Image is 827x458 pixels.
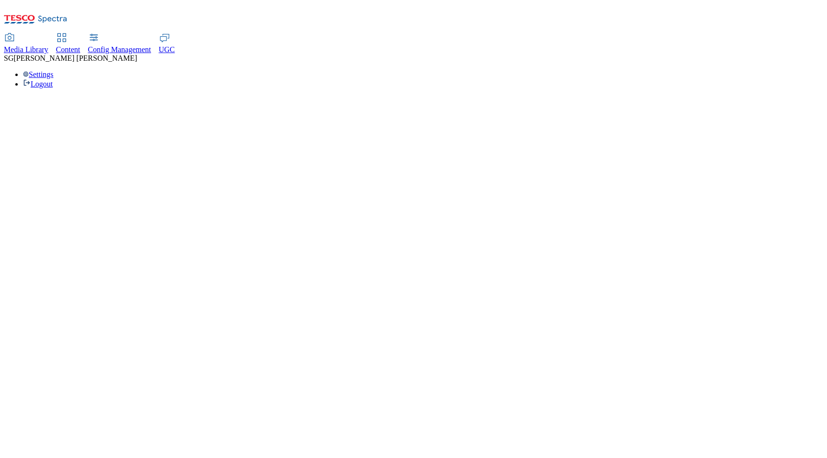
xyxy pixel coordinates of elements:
[4,34,48,54] a: Media Library
[56,34,80,54] a: Content
[88,45,151,54] span: Config Management
[4,54,13,62] span: SG
[23,70,54,78] a: Settings
[159,34,175,54] a: UGC
[56,45,80,54] span: Content
[88,34,151,54] a: Config Management
[159,45,175,54] span: UGC
[4,45,48,54] span: Media Library
[13,54,137,62] span: [PERSON_NAME] [PERSON_NAME]
[23,80,53,88] a: Logout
